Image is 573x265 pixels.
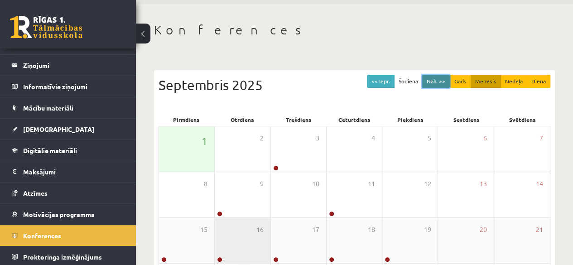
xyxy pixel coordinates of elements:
span: 5 [427,133,431,143]
a: Konferences [12,225,125,246]
span: 6 [483,133,487,143]
span: 3 [316,133,319,143]
span: Proktoringa izmēģinājums [23,253,102,261]
button: Nāk. >> [422,75,450,88]
legend: Maksājumi [23,161,125,182]
div: Pirmdiena [159,113,215,126]
span: 7 [539,133,543,143]
span: 1 [202,133,207,149]
div: Svētdiena [494,113,550,126]
span: 15 [200,225,207,235]
a: Rīgas 1. Tālmācības vidusskola [10,16,82,39]
span: 4 [371,133,375,143]
a: [DEMOGRAPHIC_DATA] [12,119,125,140]
span: 20 [480,225,487,235]
span: 10 [312,179,319,189]
span: Motivācijas programma [23,210,95,218]
a: Informatīvie ziņojumi [12,76,125,97]
span: Atzīmes [23,189,48,197]
button: Gads [450,75,471,88]
button: Diena [527,75,550,88]
span: Digitālie materiāli [23,146,77,154]
span: Konferences [23,231,61,240]
span: 21 [536,225,543,235]
span: [DEMOGRAPHIC_DATA] [23,125,94,133]
span: Mācību materiāli [23,104,73,112]
button: Mēnesis [471,75,501,88]
a: Maksājumi [12,161,125,182]
a: Atzīmes [12,183,125,203]
span: 2 [260,133,264,143]
div: Ceturtdiena [327,113,383,126]
a: Ziņojumi [12,55,125,76]
span: 13 [480,179,487,189]
button: Nedēļa [501,75,527,88]
a: Mācību materiāli [12,97,125,118]
a: Digitālie materiāli [12,140,125,161]
div: Piekdiena [382,113,438,126]
a: Motivācijas programma [12,204,125,225]
div: Septembris 2025 [159,75,550,95]
span: 16 [256,225,264,235]
div: Otrdiena [215,113,271,126]
div: Trešdiena [270,113,327,126]
span: 19 [424,225,431,235]
span: 12 [424,179,431,189]
h1: Konferences [154,22,555,38]
span: 17 [312,225,319,235]
button: << Iepr. [367,75,395,88]
span: 11 [368,179,375,189]
span: 14 [536,179,543,189]
legend: Ziņojumi [23,55,125,76]
span: 18 [368,225,375,235]
legend: Informatīvie ziņojumi [23,76,125,97]
span: 9 [260,179,264,189]
div: Sestdiena [438,113,495,126]
button: Šodiena [394,75,423,88]
span: 8 [204,179,207,189]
